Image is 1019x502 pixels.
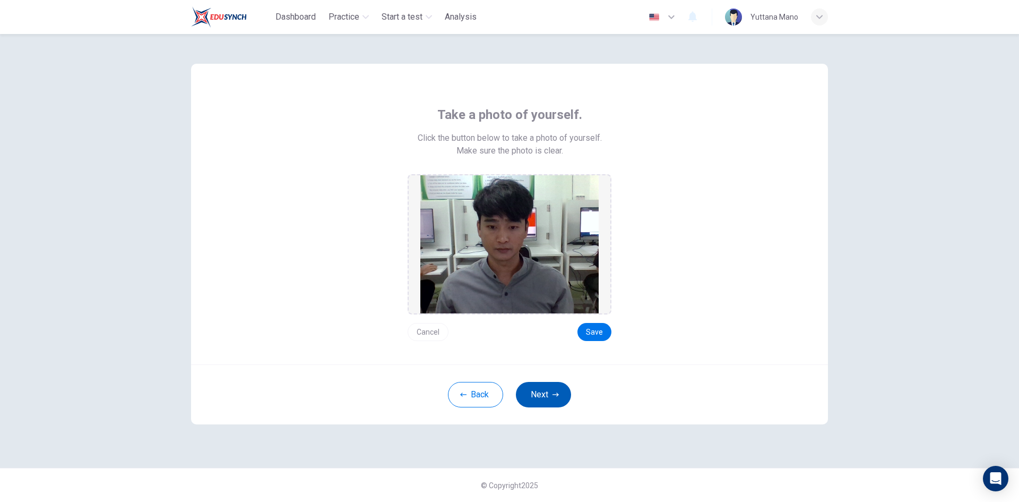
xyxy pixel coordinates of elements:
span: Dashboard [275,11,316,23]
span: Practice [329,11,359,23]
button: Save [577,323,611,341]
div: Yuttana Mano [750,11,798,23]
button: Cancel [408,323,448,341]
a: Train Test logo [191,6,271,28]
span: Start a test [382,11,422,23]
img: Train Test logo [191,6,247,28]
span: Make sure the photo is clear. [456,144,563,157]
button: Back [448,382,503,407]
img: Profile picture [725,8,742,25]
span: Take a photo of yourself. [437,106,582,123]
button: Next [516,382,571,407]
button: Analysis [441,7,481,27]
span: © Copyright 2025 [481,481,538,490]
div: Open Intercom Messenger [983,466,1008,491]
button: Dashboard [271,7,320,27]
button: Start a test [377,7,436,27]
img: preview screemshot [420,175,599,313]
span: Click the button below to take a photo of yourself. [418,132,602,144]
span: Analysis [445,11,477,23]
img: en [647,13,661,21]
button: Practice [324,7,373,27]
